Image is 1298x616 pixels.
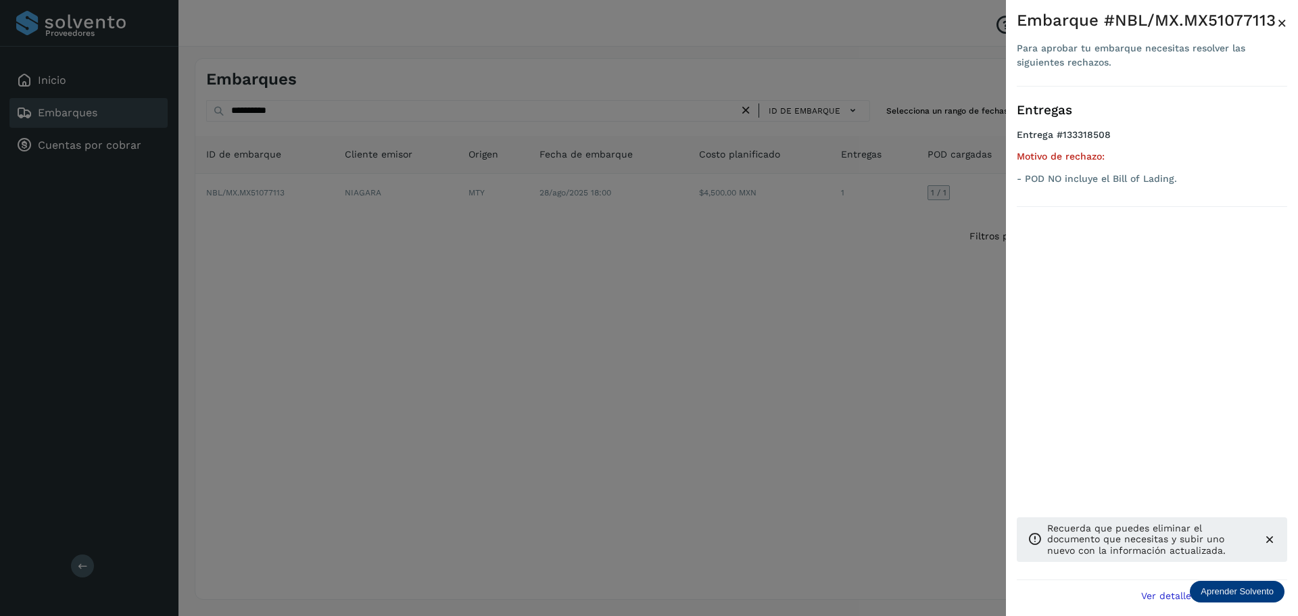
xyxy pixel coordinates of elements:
p: Recuerda que puedes eliminar el documento que necesitas y subir uno nuevo con la información actu... [1047,523,1252,556]
span: Ver detalle de embarque [1141,591,1257,600]
div: Embarque #NBL/MX.MX51077113 [1017,11,1277,30]
h5: Motivo de rechazo: [1017,151,1287,162]
div: Aprender Solvento [1190,581,1284,602]
div: Para aprobar tu embarque necesitas resolver las siguientes rechazos. [1017,41,1277,70]
span: × [1277,14,1287,32]
button: Ver detalle de embarque [1133,580,1287,611]
h4: Entrega #133318508 [1017,129,1287,151]
p: - POD NO incluye el Bill of Lading. [1017,173,1287,185]
h3: Entregas [1017,103,1287,118]
button: Close [1277,11,1287,35]
p: Aprender Solvento [1201,586,1274,597]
